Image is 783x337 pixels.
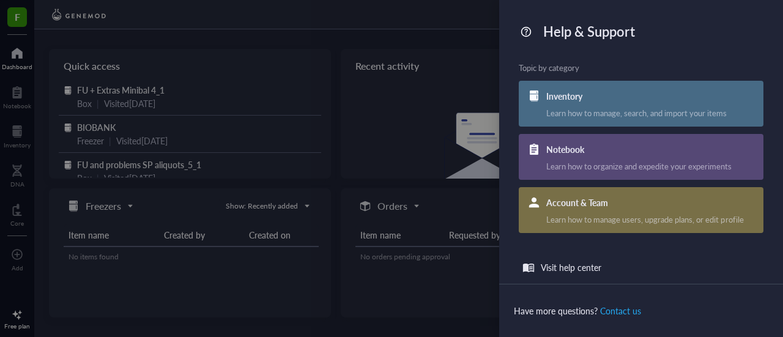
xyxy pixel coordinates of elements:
[519,187,763,233] a: Account & TeamLearn how to manage users, upgrade plans, or edit profile
[519,81,763,127] a: InventoryLearn how to manage, search, and import your items
[541,261,601,275] div: Visit help center
[546,89,582,103] div: Inventory
[546,196,608,209] div: Account & Team
[519,62,763,73] div: Topic by category
[546,214,763,225] div: Learn how to manage users, upgrade plans, or edit profile
[546,161,763,172] div: Learn how to organize and expedite your experiments
[519,253,763,283] a: Visit help center
[514,304,768,317] div: Have more questions?
[519,134,763,180] a: NotebookLearn how to organize and expedite your experiments
[546,143,584,156] div: Notebook
[546,108,763,119] div: Learn how to manage, search, and import your items
[600,305,641,317] a: Contact us
[543,20,635,43] div: Help & Support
